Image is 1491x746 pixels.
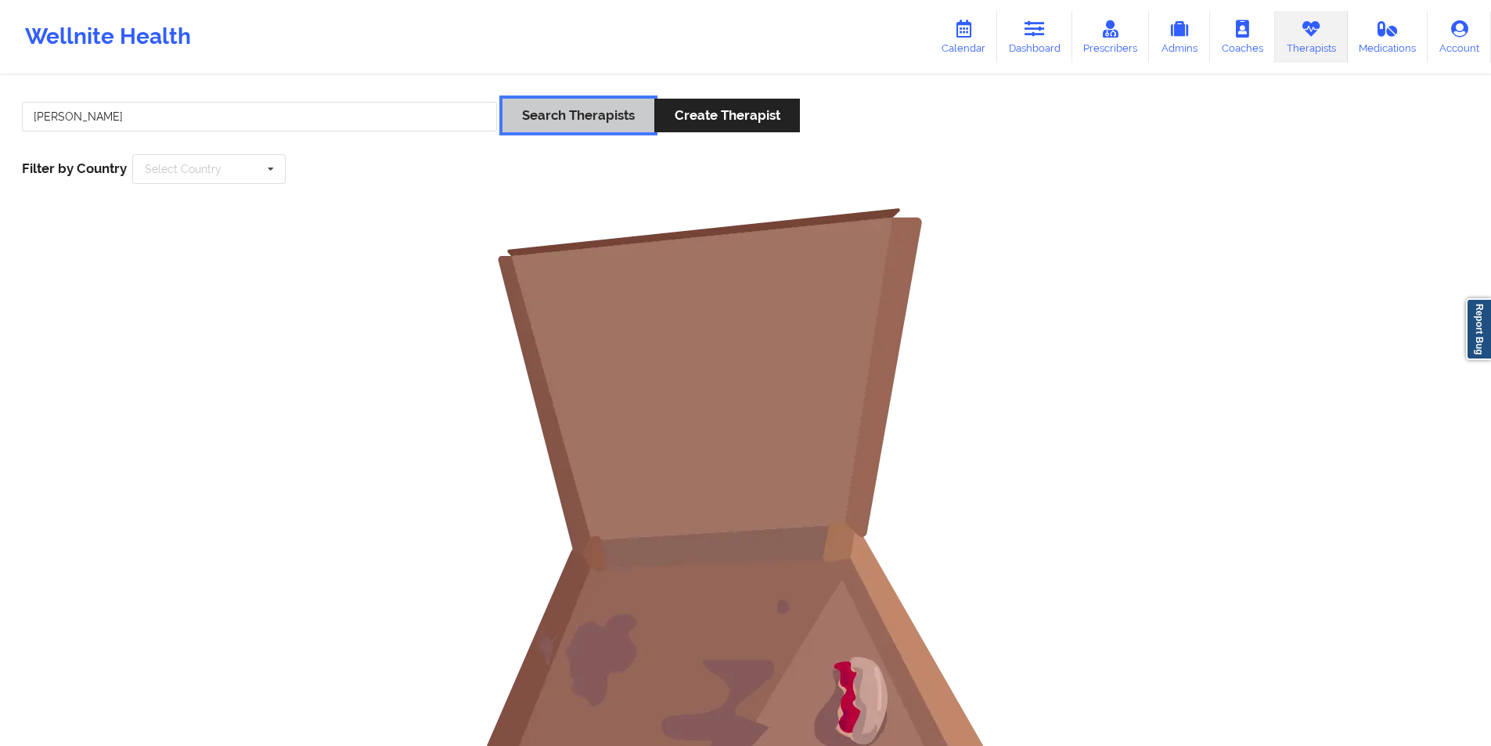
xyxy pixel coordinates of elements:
a: Therapists [1275,11,1348,63]
button: Create Therapist [654,99,799,132]
a: Prescribers [1072,11,1150,63]
a: Coaches [1210,11,1275,63]
a: Medications [1348,11,1428,63]
input: Search Keywords [22,102,497,132]
a: Report Bug [1466,298,1491,360]
div: Select Country [145,164,221,175]
a: Calendar [930,11,997,63]
button: Search Therapists [502,99,654,132]
span: Filter by Country [22,160,127,176]
a: Account [1428,11,1491,63]
a: Admins [1149,11,1210,63]
a: Dashboard [997,11,1072,63]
